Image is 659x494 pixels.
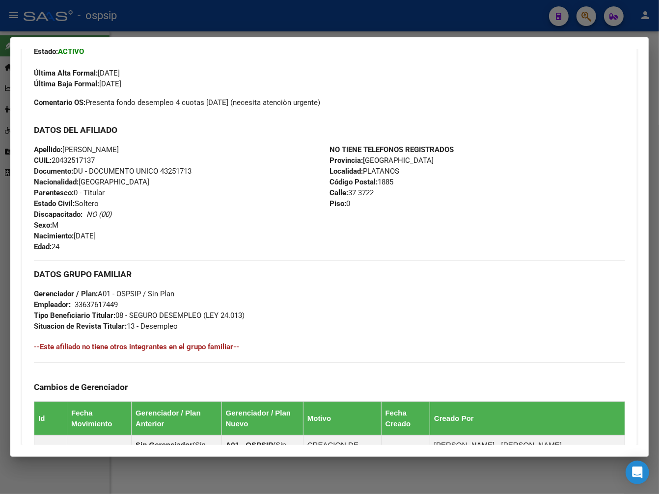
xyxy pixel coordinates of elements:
[34,188,105,197] span: 0 - Titular
[329,156,363,165] strong: Provincia:
[34,435,67,465] td: 237540
[34,156,52,165] strong: CUIL:
[381,401,430,435] th: Fecha Creado
[34,178,149,186] span: [GEOGRAPHIC_DATA]
[75,299,118,310] div: 33637617449
[329,156,434,165] span: [GEOGRAPHIC_DATA]
[34,188,74,197] strong: Parentesco:
[34,289,98,298] strong: Gerenciador / Plan:
[67,401,132,435] th: Fecha Movimiento
[34,311,245,320] span: 08 - SEGURO DESEMPLEO (LEY 24.013)
[381,435,430,465] td: [DATE]
[329,167,363,176] strong: Localidad:
[34,300,71,309] strong: Empleador:
[34,79,99,88] strong: Última Baja Formal:
[34,199,75,208] strong: Estado Civil:
[329,199,346,208] strong: Piso:
[34,199,99,208] span: Soltero
[34,47,58,56] strong: Estado:
[34,269,625,280] h3: DATOS GRUPO FAMILIAR
[329,199,350,208] span: 0
[34,289,174,298] span: A01 - OSPSIP / Sin Plan
[34,382,625,392] h3: Cambios de Gerenciador
[626,461,649,484] div: Open Intercom Messenger
[34,167,73,176] strong: Documento:
[34,178,79,186] strong: Nacionalidad:
[34,221,58,230] span: M
[67,435,132,465] td: [DATE]
[34,242,52,251] strong: Edad:
[34,98,85,107] strong: Comentario OS:
[430,435,625,465] td: [PERSON_NAME] - [PERSON_NAME][EMAIL_ADDRESS][DOMAIN_NAME]
[329,188,374,197] span: 37 3722
[34,341,625,352] h4: --Este afiliado no tiene otros integrantes en el grupo familiar--
[34,232,96,240] span: [DATE]
[226,441,274,449] strong: A01 - OSPSIP
[221,435,303,465] td: ( )
[136,441,192,449] strong: Sin Gerenciador
[34,145,62,154] strong: Apellido:
[329,178,393,186] span: 1885
[34,79,121,88] span: [DATE]
[58,47,84,56] strong: ACTIVO
[303,435,381,465] td: CREACION DE AFILIADO
[303,401,381,435] th: Motivo
[34,145,119,154] span: [PERSON_NAME]
[86,210,111,219] i: NO (00)
[132,401,221,435] th: Gerenciador / Plan Anterior
[34,232,74,240] strong: Nacimiento:
[34,69,98,78] strong: Última Alta Formal:
[329,167,399,176] span: PLATANOS
[34,401,67,435] th: Id
[34,242,59,251] span: 24
[34,156,95,165] span: 20432517137
[221,401,303,435] th: Gerenciador / Plan Nuevo
[34,311,115,320] strong: Tipo Beneficiario Titular:
[34,322,127,331] strong: Situacion de Revista Titular:
[430,401,625,435] th: Creado Por
[34,210,82,219] strong: Discapacitado:
[34,97,320,108] span: Presenta fondo desempleo 4 cuotas [DATE] (necesita atenciòn urgente)
[132,435,221,465] td: ( )
[329,178,378,186] strong: Código Postal:
[34,221,52,230] strong: Sexo:
[34,69,120,78] span: [DATE]
[329,188,348,197] strong: Calle:
[34,322,178,331] span: 13 - Desempleo
[329,145,454,154] strong: NO TIENE TELEFONOS REGISTRADOS
[34,125,625,135] h3: DATOS DEL AFILIADO
[34,167,192,176] span: DU - DOCUMENTO UNICO 43251713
